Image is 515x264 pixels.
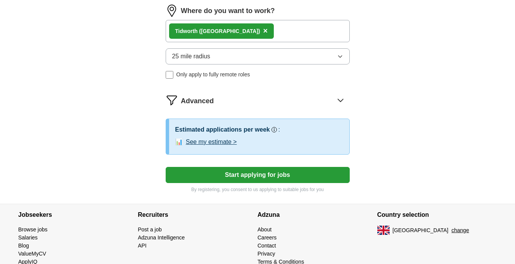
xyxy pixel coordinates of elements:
[181,96,214,106] span: Advanced
[166,71,173,79] input: Only apply to fully remote roles
[138,243,147,249] a: API
[186,137,237,147] button: See my estimate >
[18,243,29,249] a: Blog
[263,26,268,35] span: ×
[166,186,350,193] p: By registering, you consent to us applying to suitable jobs for you
[166,48,350,64] button: 25 mile radius
[258,251,275,257] a: Privacy
[18,234,38,241] a: Salaries
[138,226,162,233] a: Post a job
[176,71,250,79] span: Only apply to fully remote roles
[138,234,185,241] a: Adzuna Intelligence
[258,243,276,249] a: Contact
[172,52,211,61] span: 25 mile radius
[181,6,275,16] label: Where do you want to work?
[166,167,350,183] button: Start applying for jobs
[258,226,272,233] a: About
[263,25,268,37] button: ×
[18,226,48,233] a: Browse jobs
[199,28,260,34] span: ([GEOGRAPHIC_DATA])
[175,137,183,147] span: 📊
[377,204,497,226] h4: Country selection
[18,251,46,257] a: ValueMyCV
[278,125,280,134] h3: :
[166,5,178,17] img: location.png
[377,226,390,235] img: UK flag
[258,234,277,241] a: Careers
[166,94,178,106] img: filter
[175,125,270,134] h3: Estimated applications per week
[393,226,449,234] span: [GEOGRAPHIC_DATA]
[451,226,469,234] button: change
[175,28,198,34] strong: Tidworth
